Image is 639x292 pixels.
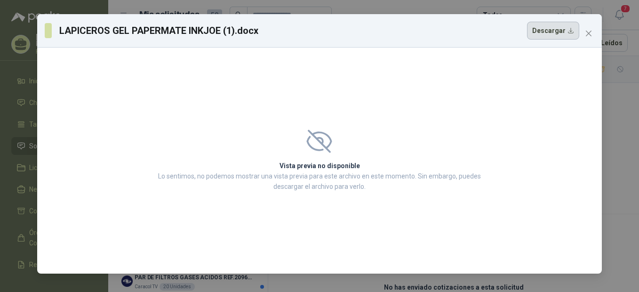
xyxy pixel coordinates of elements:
h3: LAPICEROS GEL PAPERMATE INKJOE (1).docx [59,24,259,38]
button: Descargar [527,22,579,40]
button: Close [581,26,596,41]
span: close [585,30,592,37]
h2: Vista previa no disponible [155,161,484,171]
p: Lo sentimos, no podemos mostrar una vista previa para este archivo en este momento. Sin embargo, ... [155,171,484,192]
